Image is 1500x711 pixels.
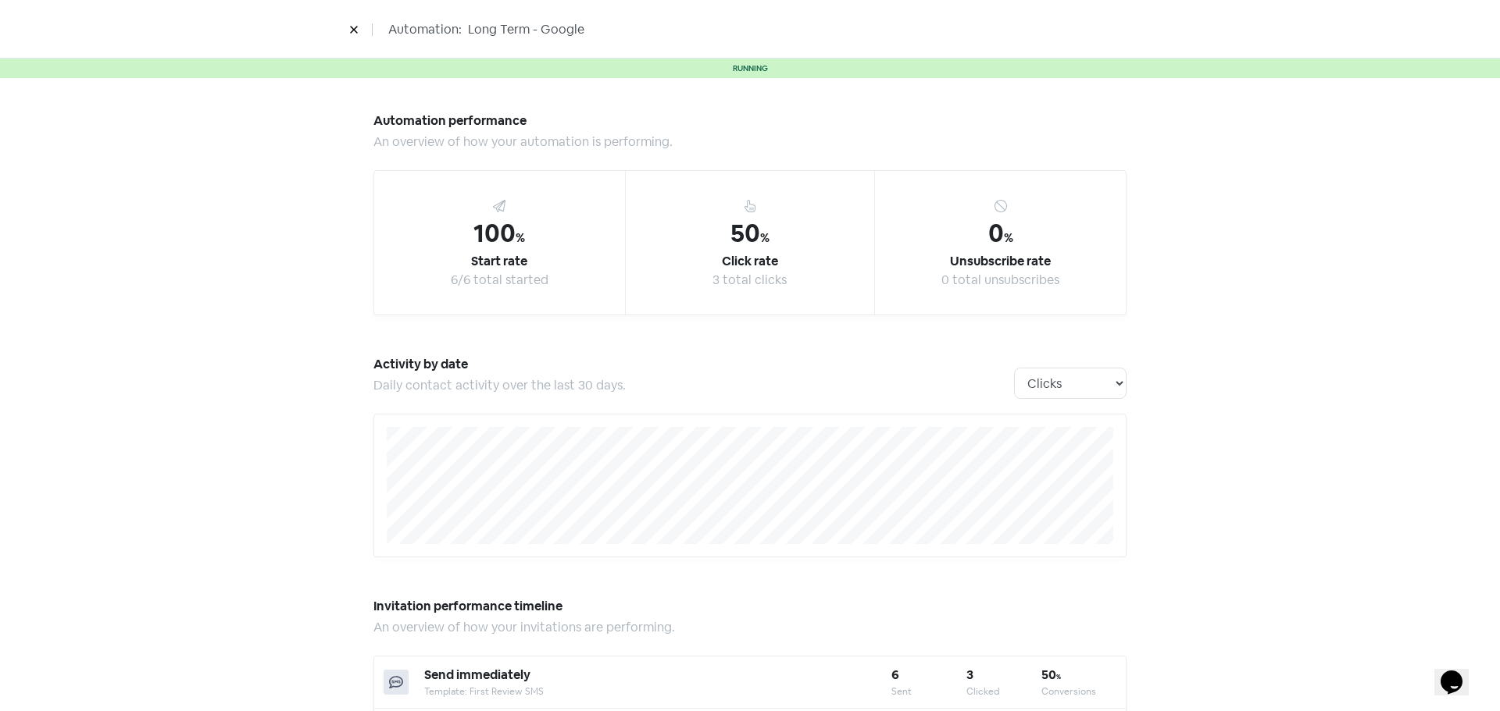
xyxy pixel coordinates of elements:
[516,229,525,246] span: %
[891,667,899,683] b: 6
[1434,649,1484,695] iframe: chat widget
[941,271,1059,290] div: 0 total unsubscribes
[373,109,1127,133] h5: Automation performance
[966,684,1041,699] div: Clicked
[730,215,770,252] div: 50
[373,595,1127,618] h5: Invitation performance timeline
[373,376,1014,395] div: Daily contact activity over the last 30 days.
[388,20,462,39] span: Automation:
[966,667,973,683] b: 3
[471,252,527,271] div: Start rate
[424,667,530,683] span: Send immediately
[722,252,778,271] div: Click rate
[1004,229,1013,246] span: %
[1041,684,1116,699] div: Conversions
[373,353,1014,376] h5: Activity by date
[988,215,1013,252] div: 0
[451,271,548,290] div: 6/6 total started
[1056,673,1061,681] span: %
[373,133,1127,151] div: An overview of how your automation is performing.
[373,618,1127,637] div: An overview of how your invitations are performing.
[760,229,770,246] span: %
[473,215,525,252] div: 100
[1041,667,1061,683] b: 50
[950,252,1051,271] div: Unsubscribe rate
[424,684,891,699] div: Template: First Review SMS
[712,271,787,290] div: 3 total clicks
[891,684,966,699] div: Sent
